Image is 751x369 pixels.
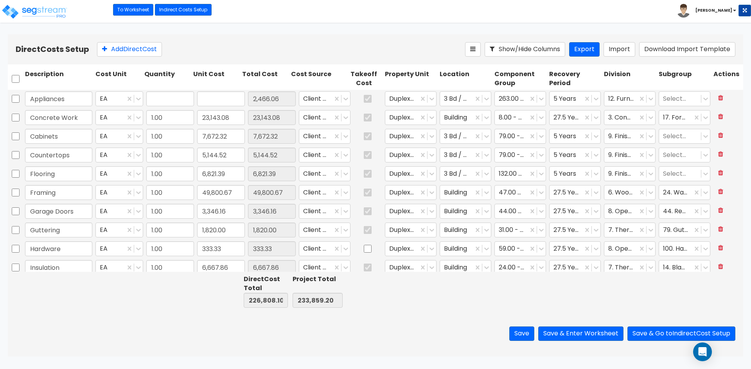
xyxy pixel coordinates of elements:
[113,4,153,16] a: To Worksheet
[344,68,383,89] div: Takeoff Cost
[627,326,735,341] button: Save & Go toIndirectCost Setup
[548,68,602,89] div: Recovery Period
[192,68,241,89] div: Unit Cost
[493,68,548,89] div: Component Group
[241,68,289,89] div: Total Cost
[16,44,89,55] b: Direct Costs Setup
[383,68,438,89] div: Property Unit
[604,42,635,57] button: Import
[23,68,94,89] div: Description
[693,342,712,361] div: Open Intercom Messenger
[509,326,534,341] button: Save
[97,42,162,57] button: AddDirectCost
[602,68,657,89] div: Division
[569,42,600,57] button: Export
[143,68,192,89] div: Quantity
[465,42,481,57] button: Reorder Items
[538,326,623,341] button: Save & Enter Worksheet
[485,42,565,57] button: Show/Hide Columns
[1,4,68,20] img: logo_pro_r.png
[657,68,712,89] div: Subgroup
[639,42,735,57] button: Download Import Template
[244,275,288,293] div: Direct Cost Total
[695,7,732,13] b: [PERSON_NAME]
[289,68,344,89] div: Cost Source
[94,68,143,89] div: Cost Unit
[438,68,493,89] div: Location
[293,275,343,284] div: Project Total
[712,68,743,89] div: Actions
[155,4,212,16] a: Indirect Costs Setup
[677,4,690,18] img: avatar.png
